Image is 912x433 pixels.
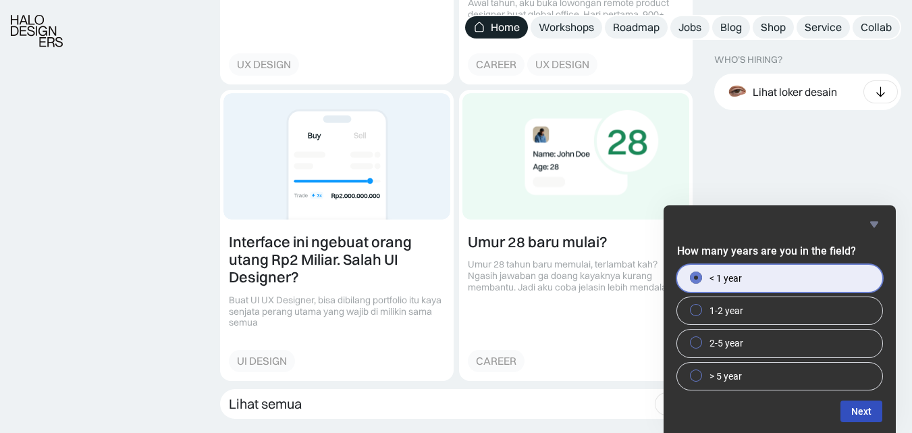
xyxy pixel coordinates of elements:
div: Blog [720,20,742,34]
span: > 5 year [709,370,742,383]
button: Hide survey [866,216,882,232]
a: Blog [712,16,750,39]
div: Service [805,20,842,34]
span: 1-2 year [709,304,743,317]
a: Shop [753,16,794,39]
span: < 1 year [709,272,742,285]
div: Home [491,20,520,34]
div: How many years are you in the field? [677,216,882,422]
a: Workshops [531,16,602,39]
div: Collab [861,20,892,34]
a: Jobs [670,16,709,39]
span: 2-5 year [709,336,743,350]
div: Lihat semua [229,396,302,412]
a: Home [465,16,528,39]
div: Workshops [539,20,594,34]
a: Lihat semua [220,389,693,419]
button: Next question [840,401,882,422]
div: WHO’S HIRING? [714,54,782,66]
h2: How many years are you in the field? [677,243,882,259]
div: Shop [761,20,786,34]
a: Roadmap [605,16,668,39]
div: How many years are you in the field? [677,265,882,390]
div: Lihat loker desain [753,84,837,99]
a: Collab [853,16,900,39]
div: Roadmap [613,20,660,34]
a: Service [797,16,850,39]
div: Jobs [678,20,701,34]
